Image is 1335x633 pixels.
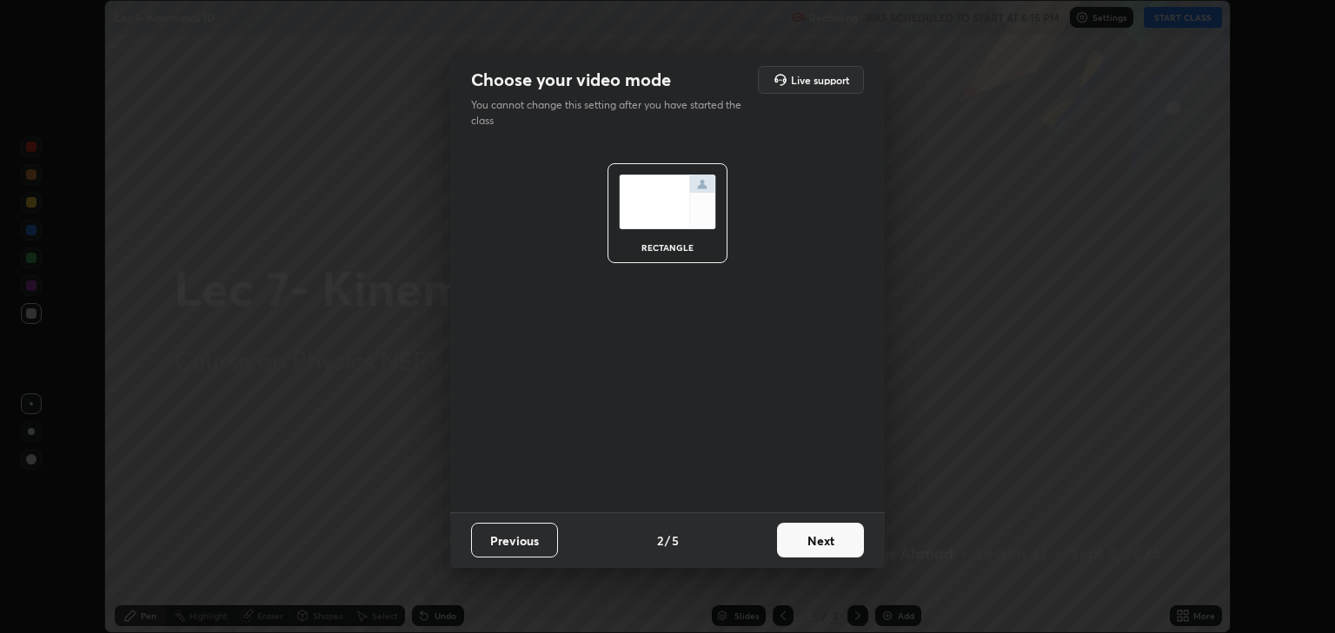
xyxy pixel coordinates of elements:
[672,531,679,550] h4: 5
[791,75,849,85] h5: Live support
[633,243,702,252] div: rectangle
[657,531,663,550] h4: 2
[619,175,716,229] img: normalScreenIcon.ae25ed63.svg
[777,523,864,557] button: Next
[471,69,671,91] h2: Choose your video mode
[665,531,670,550] h4: /
[471,97,753,129] p: You cannot change this setting after you have started the class
[471,523,558,557] button: Previous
